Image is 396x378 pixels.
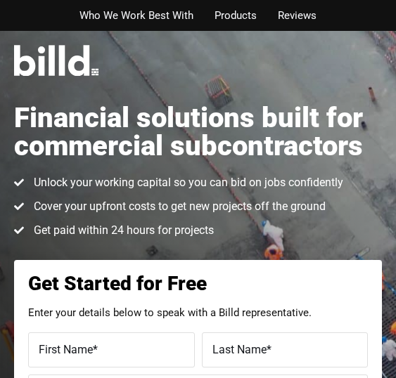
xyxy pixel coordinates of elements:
a: Products [215,7,257,24]
span: Cover your upfront costs to get new projects off the ground [30,198,326,215]
h3: Get Started for Free [28,274,368,294]
h1: Financial solutions built for commercial subcontractors [14,104,382,160]
p: Enter your details below to speak with a Billd representative. [28,308,368,318]
span: Get paid within 24 hours for projects [30,222,214,239]
span: Unlock your working capital so you can bid on jobs confidently [30,174,343,191]
a: Reviews [278,7,317,24]
span: Last Name [212,343,267,356]
span: First Name [39,343,93,356]
a: Who We Work Best With [79,7,193,24]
